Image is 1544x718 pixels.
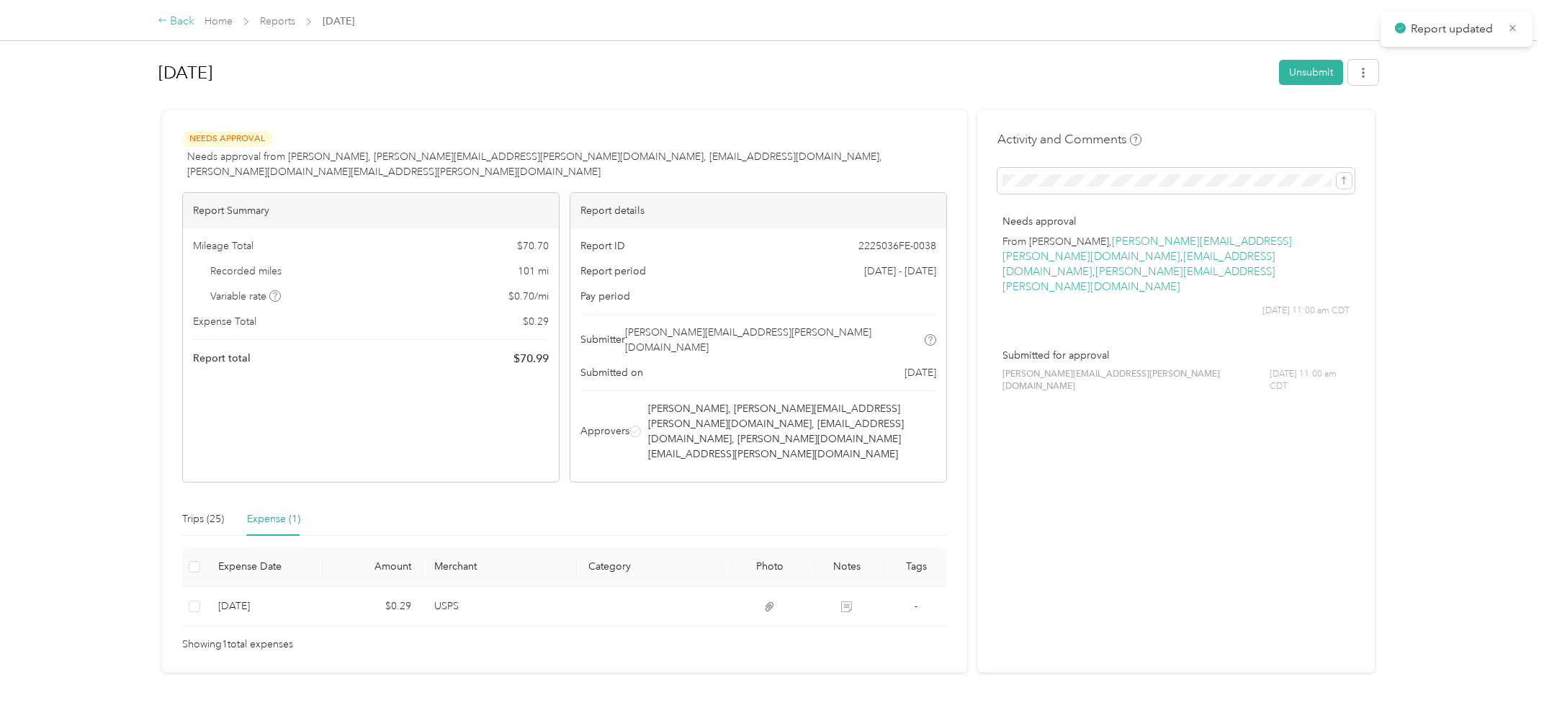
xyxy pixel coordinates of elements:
[625,325,923,355] span: [PERSON_NAME][EMAIL_ADDRESS][PERSON_NAME][DOMAIN_NAME]
[1002,234,1350,295] p: From [PERSON_NAME], , ,
[1002,348,1350,363] p: Submitted for approval
[580,238,625,253] span: Report ID
[182,511,224,527] div: Trips (25)
[885,587,947,627] td: -
[323,547,423,587] th: Amount
[648,401,933,462] span: [PERSON_NAME], [PERSON_NAME][EMAIL_ADDRESS][PERSON_NAME][DOMAIN_NAME], [EMAIL_ADDRESS][DOMAIN_NAM...
[193,238,253,253] span: Mileage Total
[905,365,936,380] span: [DATE]
[517,238,549,253] span: $ 70.70
[182,130,273,147] span: Needs Approval
[580,264,646,279] span: Report period
[523,314,549,329] span: $ 0.29
[1002,265,1275,294] a: [PERSON_NAME][EMAIL_ADDRESS][PERSON_NAME][DOMAIN_NAME]
[247,511,300,527] div: Expense (1)
[158,13,195,30] div: Back
[1002,214,1350,229] p: Needs approval
[207,587,323,627] td: 8-21-2025
[1463,637,1544,718] iframe: Everlance-gr Chat Button Frame
[513,350,549,367] span: $ 70.99
[858,238,936,253] span: 2225036FE-0038
[580,332,625,347] span: Submitter
[182,637,293,652] span: Showing 1 total expenses
[518,264,549,279] span: 101 mi
[1279,60,1343,85] button: Unsubmit
[423,587,577,627] td: USPS
[1002,235,1292,264] a: [PERSON_NAME][EMAIL_ADDRESS][PERSON_NAME][DOMAIN_NAME]
[508,289,549,304] span: $ 0.70 / mi
[808,547,885,587] th: Notes
[183,193,559,228] div: Report Summary
[915,600,917,612] span: -
[1002,250,1275,279] a: [EMAIL_ADDRESS][DOMAIN_NAME]
[210,264,282,279] span: Recorded miles
[997,130,1141,148] h4: Activity and Comments
[580,423,629,439] span: Approvers
[731,547,808,587] th: Photo
[580,289,630,304] span: Pay period
[210,289,281,304] span: Variable rate
[193,351,251,366] span: Report total
[323,14,354,29] span: [DATE]
[187,149,947,179] span: Needs approval from [PERSON_NAME], [PERSON_NAME][EMAIL_ADDRESS][PERSON_NAME][DOMAIN_NAME], [EMAIL...
[1411,20,1497,38] p: Report updated
[158,55,1269,90] h1: Aug 2025
[193,314,256,329] span: Expense Total
[885,547,947,587] th: Tags
[864,264,936,279] span: [DATE] - [DATE]
[1270,368,1350,393] span: [DATE] 11:00 am CDT
[580,365,643,380] span: Submitted on
[207,547,323,587] th: Expense Date
[323,587,423,627] td: $0.29
[205,15,233,27] a: Home
[260,15,295,27] a: Reports
[570,193,946,228] div: Report details
[1002,368,1270,393] span: [PERSON_NAME][EMAIL_ADDRESS][PERSON_NAME][DOMAIN_NAME]
[897,560,935,573] div: Tags
[577,547,731,587] th: Category
[1262,305,1350,318] span: [DATE] 11:00 am CDT
[423,547,577,587] th: Merchant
